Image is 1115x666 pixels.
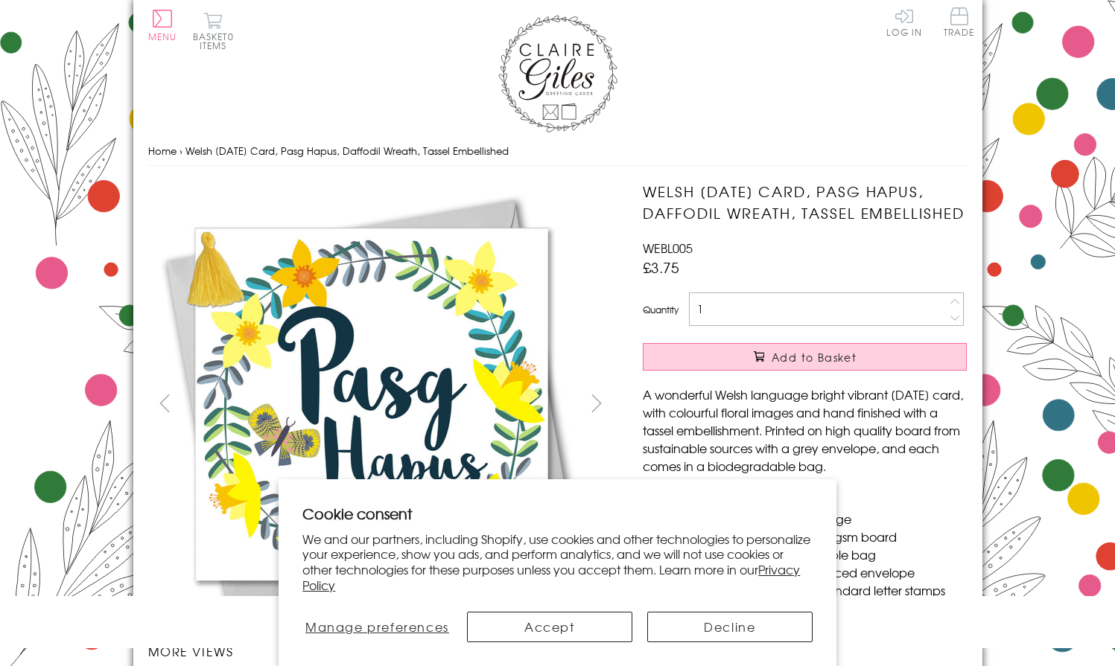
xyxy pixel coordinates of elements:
[579,386,613,420] button: next
[498,15,617,132] img: Claire Giles Greetings Cards
[944,7,975,36] span: Trade
[647,612,813,642] button: Decline
[643,385,967,475] p: A wonderful Welsh language bright vibrant [DATE] card, with colourful floral images and hand fini...
[772,350,857,365] span: Add to Basket
[200,30,234,52] span: 0 items
[148,30,177,43] span: Menu
[148,136,968,167] nav: breadcrumbs
[148,10,177,41] button: Menu
[613,181,1060,627] img: Welsh Easter Card, Pasg Hapus, Daffodil Wreath, Tassel Embellished
[302,560,800,594] a: Privacy Policy
[302,503,813,524] h2: Cookie consent
[185,144,509,158] span: Welsh [DATE] Card, Pasg Hapus, Daffodil Wreath, Tassel Embellished
[305,618,449,635] span: Manage preferences
[302,612,451,642] button: Manage preferences
[643,181,967,224] h1: Welsh [DATE] Card, Pasg Hapus, Daffodil Wreath, Tassel Embellished
[886,7,922,36] a: Log In
[643,303,679,316] label: Quantity
[148,642,614,660] h3: More views
[467,612,632,642] button: Accept
[302,531,813,593] p: We and our partners, including Shopify, use cookies and other technologies to personalize your ex...
[148,144,177,158] a: Home
[643,343,967,371] button: Add to Basket
[643,239,693,257] span: WEBL005
[643,257,679,278] span: £3.75
[944,7,975,39] a: Trade
[148,386,182,420] button: prev
[147,181,594,627] img: Welsh Easter Card, Pasg Hapus, Daffodil Wreath, Tassel Embellished
[193,12,234,50] button: Basket0 items
[180,144,182,158] span: ›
